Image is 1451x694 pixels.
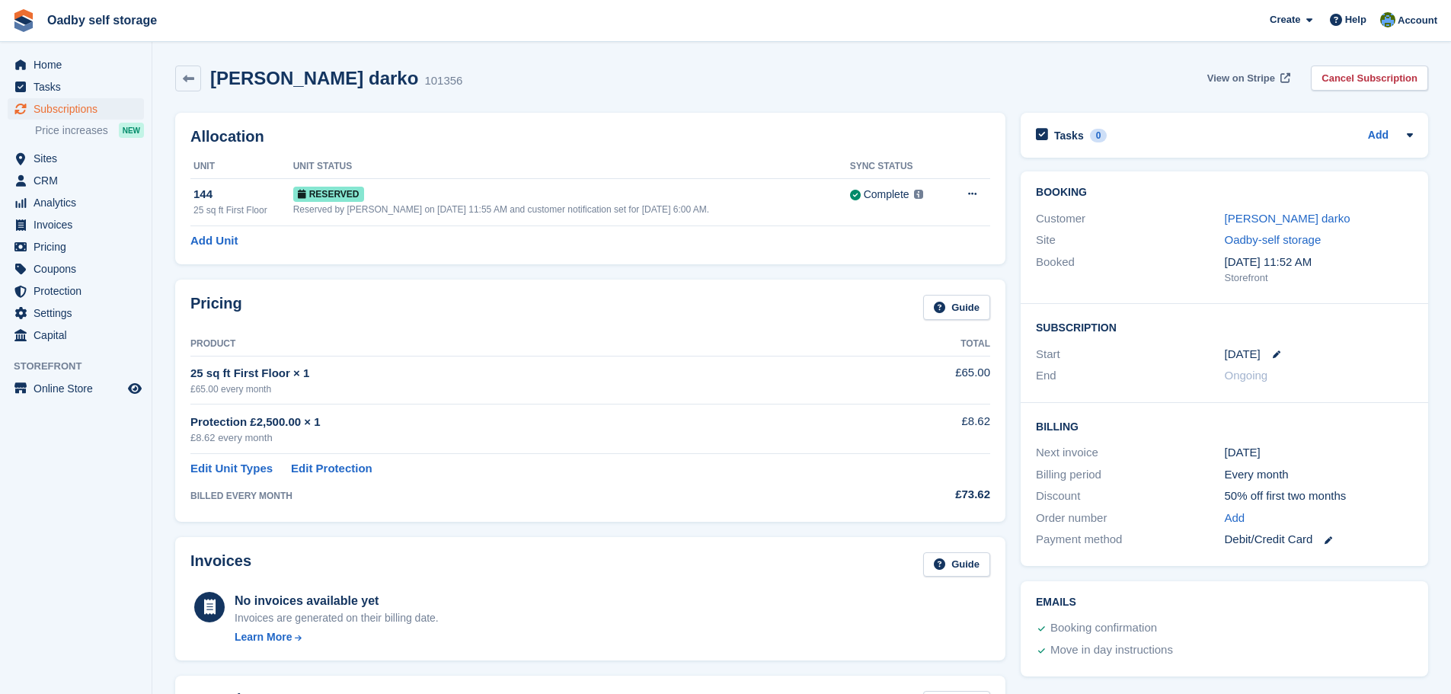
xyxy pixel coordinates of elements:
[14,359,152,374] span: Storefront
[34,325,125,346] span: Capital
[1225,531,1413,548] div: Debit/Credit Card
[864,187,909,203] div: Complete
[35,122,144,139] a: Price increases NEW
[923,295,990,320] a: Guide
[190,382,861,396] div: £65.00 every month
[923,552,990,577] a: Guide
[1050,641,1173,660] div: Move in day instructions
[1225,233,1322,246] a: Oadby-self storage
[8,192,144,213] a: menu
[1225,369,1268,382] span: Ongoing
[8,325,144,346] a: menu
[34,378,125,399] span: Online Store
[8,214,144,235] a: menu
[1036,531,1224,548] div: Payment method
[235,610,439,626] div: Invoices are generated on their billing date.
[34,98,125,120] span: Subscriptions
[1345,12,1366,27] span: Help
[1380,12,1395,27] img: Sanjeave Nagra
[1036,319,1413,334] h2: Subscription
[1090,129,1107,142] div: 0
[1036,444,1224,462] div: Next invoice
[1225,270,1413,286] div: Storefront
[1036,510,1224,527] div: Order number
[190,414,861,431] div: Protection £2,500.00 × 1
[1050,619,1157,638] div: Booking confirmation
[235,592,439,610] div: No invoices available yet
[1036,254,1224,286] div: Booked
[8,98,144,120] a: menu
[1225,346,1261,363] time: 2025-08-16 00:00:00 UTC
[34,54,125,75] span: Home
[34,148,125,169] span: Sites
[190,155,293,179] th: Unit
[861,332,990,357] th: Total
[235,629,439,645] a: Learn More
[1036,187,1413,199] h2: Booking
[1225,444,1413,462] div: [DATE]
[1311,66,1428,91] a: Cancel Subscription
[293,203,850,216] div: Reserved by [PERSON_NAME] on [DATE] 11:55 AM and customer notification set for [DATE] 6:00 AM.
[8,378,144,399] a: menu
[126,379,144,398] a: Preview store
[210,68,418,88] h2: [PERSON_NAME] darko
[34,236,125,257] span: Pricing
[1225,212,1350,225] a: [PERSON_NAME] darko
[861,486,990,504] div: £73.62
[861,405,990,454] td: £8.62
[1398,13,1437,28] span: Account
[35,123,108,138] span: Price increases
[293,187,364,202] span: Reserved
[190,430,861,446] div: £8.62 every month
[861,356,990,404] td: £65.00
[193,203,293,217] div: 25 sq ft First Floor
[8,76,144,98] a: menu
[1036,367,1224,385] div: End
[1225,466,1413,484] div: Every month
[1036,596,1413,609] h2: Emails
[424,72,462,90] div: 101356
[41,8,163,33] a: Oadby self storage
[34,192,125,213] span: Analytics
[1225,510,1245,527] a: Add
[1036,210,1224,228] div: Customer
[1201,66,1293,91] a: View on Stripe
[1054,129,1084,142] h2: Tasks
[193,186,293,203] div: 144
[850,155,948,179] th: Sync Status
[8,258,144,280] a: menu
[293,155,850,179] th: Unit Status
[8,302,144,324] a: menu
[1036,232,1224,249] div: Site
[8,280,144,302] a: menu
[1036,466,1224,484] div: Billing period
[34,214,125,235] span: Invoices
[914,190,923,199] img: icon-info-grey-7440780725fd019a000dd9b08b2336e03edf1995a4989e88bcd33f0948082b44.svg
[1225,254,1413,271] div: [DATE] 11:52 AM
[12,9,35,32] img: stora-icon-8386f47178a22dfd0bd8f6a31ec36ba5ce8667c1dd55bd0f319d3a0aa187defe.svg
[1368,127,1389,145] a: Add
[190,365,861,382] div: 25 sq ft First Floor × 1
[1036,418,1413,433] h2: Billing
[8,148,144,169] a: menu
[1225,488,1413,505] div: 50% off first two months
[190,489,861,503] div: BILLED EVERY MONTH
[190,332,861,357] th: Product
[34,280,125,302] span: Protection
[190,128,990,146] h2: Allocation
[1270,12,1300,27] span: Create
[235,629,292,645] div: Learn More
[34,258,125,280] span: Coupons
[1036,346,1224,363] div: Start
[8,236,144,257] a: menu
[291,460,372,478] a: Edit Protection
[34,76,125,98] span: Tasks
[119,123,144,138] div: NEW
[34,302,125,324] span: Settings
[8,54,144,75] a: menu
[1207,71,1275,86] span: View on Stripe
[190,295,242,320] h2: Pricing
[190,552,251,577] h2: Invoices
[8,170,144,191] a: menu
[190,232,238,250] a: Add Unit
